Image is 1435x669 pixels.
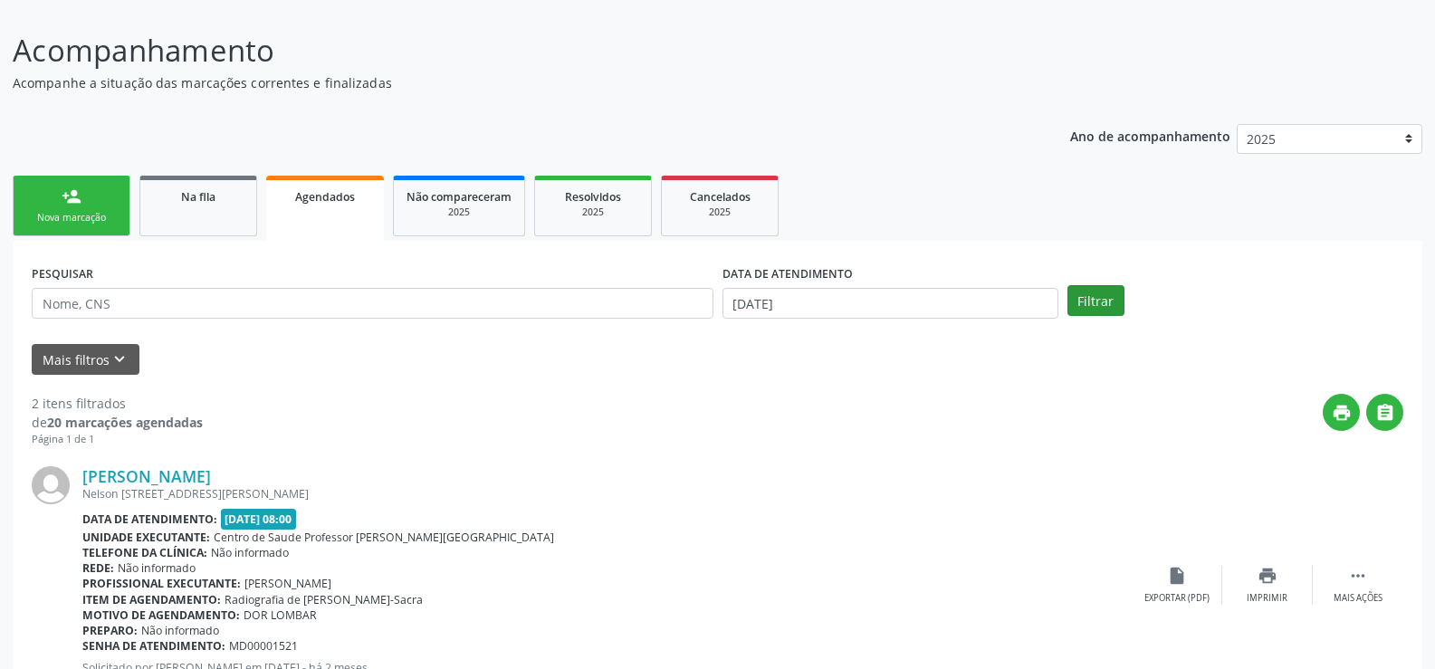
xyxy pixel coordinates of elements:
[407,205,512,219] div: 2025
[548,205,638,219] div: 2025
[110,349,129,369] i: keyboard_arrow_down
[62,186,81,206] div: person_add
[82,466,211,486] a: [PERSON_NAME]
[82,530,210,545] b: Unidade executante:
[225,592,423,607] span: Radiografia de [PERSON_NAME]-Sacra
[722,260,853,288] label: DATA DE ATENDIMENTO
[565,189,621,205] span: Resolvidos
[32,466,70,504] img: img
[82,607,240,623] b: Motivo de agendamento:
[1332,403,1352,423] i: print
[1375,403,1395,423] i: 
[1067,285,1124,316] button: Filtrar
[1258,566,1277,586] i: print
[1247,592,1287,605] div: Imprimir
[32,413,203,432] div: de
[26,211,117,225] div: Nova marcação
[82,486,1132,502] div: Nelson [STREET_ADDRESS][PERSON_NAME]
[47,414,203,431] strong: 20 marcações agendadas
[82,545,207,560] b: Telefone da clínica:
[244,576,331,591] span: [PERSON_NAME]
[13,28,1000,73] p: Acompanhamento
[295,189,355,205] span: Agendados
[82,638,225,654] b: Senha de atendimento:
[82,576,241,591] b: Profissional executante:
[221,509,297,530] span: [DATE] 08:00
[82,511,217,527] b: Data de atendimento:
[1334,592,1382,605] div: Mais ações
[82,592,221,607] b: Item de agendamento:
[1167,566,1187,586] i: insert_drive_file
[118,560,196,576] span: Não informado
[214,530,554,545] span: Centro de Saude Professor [PERSON_NAME][GEOGRAPHIC_DATA]
[82,560,114,576] b: Rede:
[32,260,93,288] label: PESQUISAR
[82,623,138,638] b: Preparo:
[1366,394,1403,431] button: 
[1323,394,1360,431] button: print
[1144,592,1210,605] div: Exportar (PDF)
[181,189,215,205] span: Na fila
[244,607,317,623] span: DOR LOMBAR
[1070,124,1230,147] p: Ano de acompanhamento
[32,432,203,447] div: Página 1 de 1
[407,189,512,205] span: Não compareceram
[1348,566,1368,586] i: 
[690,189,751,205] span: Cancelados
[32,344,139,376] button: Mais filtroskeyboard_arrow_down
[229,638,298,654] span: MD00001521
[32,394,203,413] div: 2 itens filtrados
[141,623,219,638] span: Não informado
[211,545,289,560] span: Não informado
[674,205,765,219] div: 2025
[13,73,1000,92] p: Acompanhe a situação das marcações correntes e finalizadas
[32,288,713,319] input: Nome, CNS
[722,288,1058,319] input: Selecione um intervalo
